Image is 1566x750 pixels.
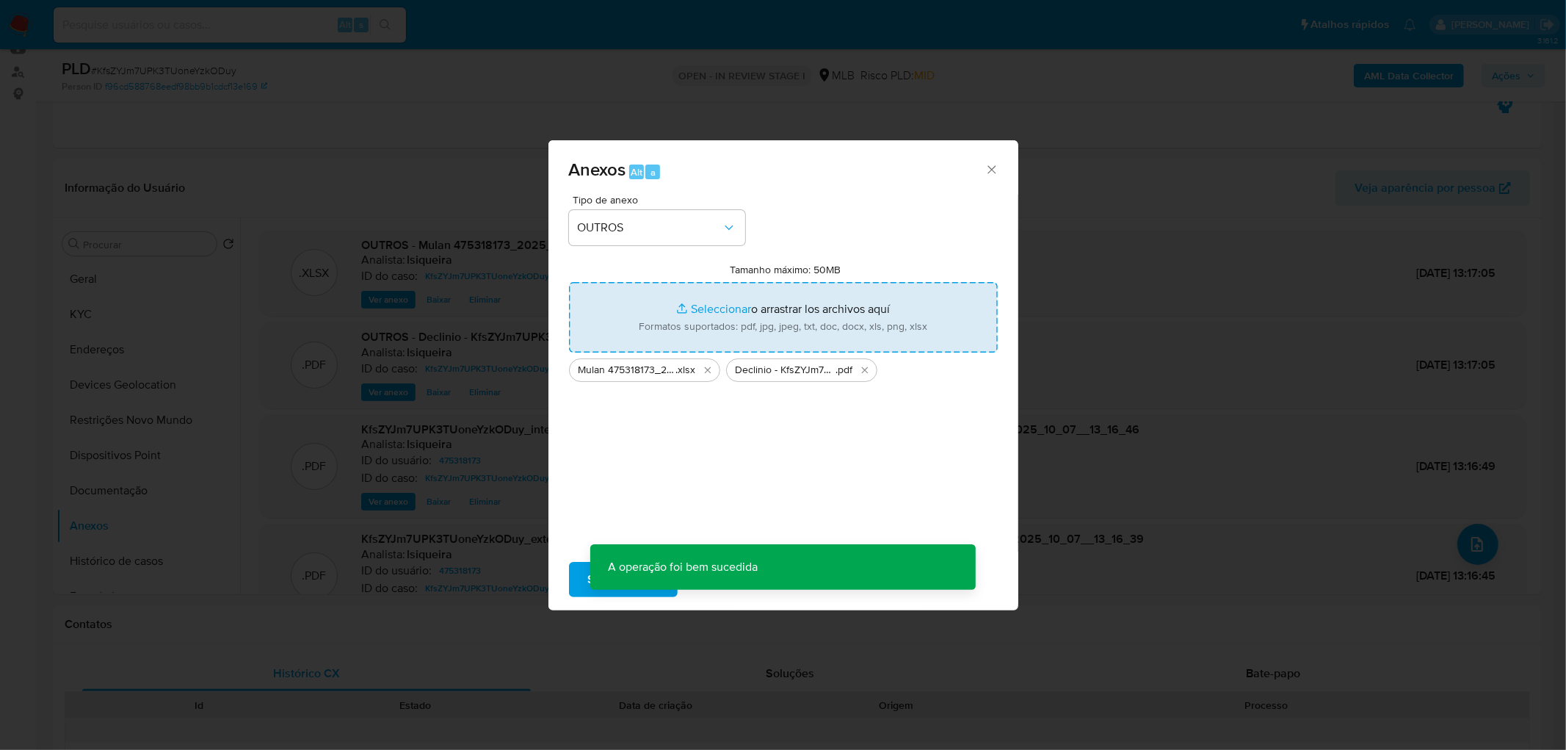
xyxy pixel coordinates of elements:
[856,361,874,379] button: Eliminar Declinio - KfsZYJm7UPK3TUoneYzkODuy - CPF 04940505278 - BRENO PASSOS DA SILVA.pdf
[703,563,750,596] span: Cancelar
[569,210,745,245] button: OUTROS
[985,162,998,176] button: Cerrar
[569,353,998,382] ul: Archivos seleccionados
[650,165,656,179] span: a
[588,563,659,596] span: Subir arquivo
[579,363,676,378] span: Mulan 475318173_2025_10_06_17_23_24
[730,263,841,276] label: Tamanho máximo: 50MB
[836,363,853,378] span: .pdf
[590,544,775,590] p: A operação foi bem sucedida
[569,562,678,597] button: Subir arquivo
[736,363,836,378] span: Declinio - KfsZYJm7UPK3TUoneYzkODuy - CPF 04940505278 - [PERSON_NAME]
[676,363,696,378] span: .xlsx
[573,195,749,205] span: Tipo de anexo
[569,156,626,182] span: Anexos
[578,220,722,235] span: OUTROS
[699,361,717,379] button: Eliminar Mulan 475318173_2025_10_06_17_23_24.xlsx
[631,165,642,179] span: Alt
